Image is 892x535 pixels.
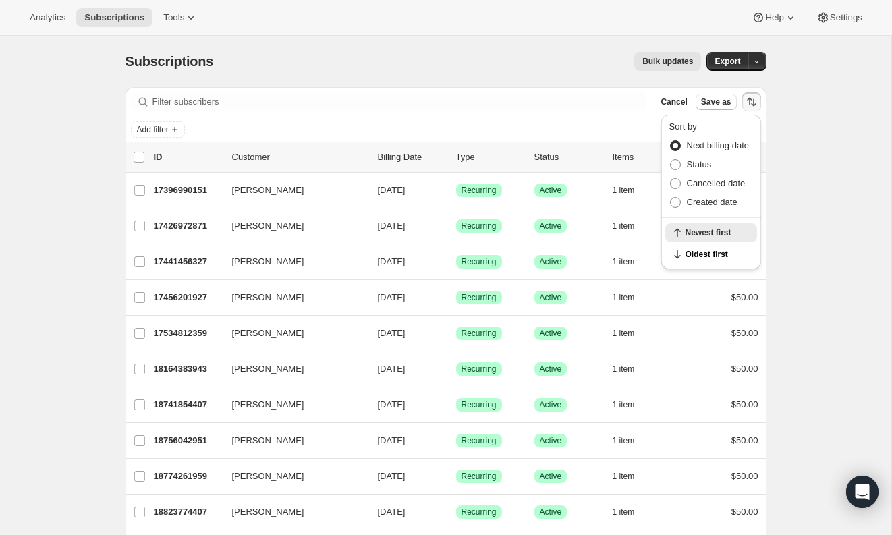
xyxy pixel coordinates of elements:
button: 1 item [613,503,650,522]
span: 1 item [613,185,635,196]
p: 18756042951 [154,434,221,447]
span: $50.00 [731,507,758,517]
span: [DATE] [378,435,406,445]
button: 1 item [613,467,650,486]
button: 1 item [613,395,650,414]
div: 18741854407[PERSON_NAME][DATE]SuccessRecurringSuccessActive1 item$50.00 [154,395,758,414]
button: 1 item [613,288,650,307]
span: Oldest first [686,249,749,260]
span: [PERSON_NAME] [232,362,304,376]
span: [PERSON_NAME] [232,505,304,519]
button: Newest first [665,223,757,242]
button: [PERSON_NAME] [224,501,359,523]
span: [PERSON_NAME] [232,327,304,340]
p: Status [534,150,602,164]
span: Cancelled date [687,178,746,188]
span: Save as [701,96,731,107]
span: Recurring [462,399,497,410]
span: [PERSON_NAME] [232,184,304,197]
button: 1 item [613,324,650,343]
span: $50.00 [731,435,758,445]
div: 17441456327[PERSON_NAME][DATE]SuccessRecurringSuccessActive1 item$50.00 [154,252,758,271]
p: Customer [232,150,367,164]
button: Export [706,52,748,71]
button: [PERSON_NAME] [224,251,359,273]
span: Recurring [462,435,497,446]
p: ID [154,150,221,164]
span: $50.00 [731,328,758,338]
span: $50.00 [731,364,758,374]
span: Active [540,471,562,482]
p: 18164383943 [154,362,221,376]
span: Recurring [462,364,497,374]
button: Analytics [22,8,74,27]
p: 18741854407 [154,398,221,412]
p: 17426972871 [154,219,221,233]
span: Recurring [462,221,497,231]
span: 1 item [613,292,635,303]
button: Add filter [131,121,185,138]
span: 1 item [613,256,635,267]
span: Active [540,435,562,446]
button: Save as [696,94,737,110]
span: 1 item [613,471,635,482]
button: Cancel [655,94,692,110]
span: [DATE] [378,399,406,410]
span: 1 item [613,221,635,231]
div: 17456201927[PERSON_NAME][DATE]SuccessRecurringSuccessActive1 item$50.00 [154,288,758,307]
button: 1 item [613,360,650,378]
button: Oldest first [665,245,757,264]
span: Active [540,221,562,231]
span: [DATE] [378,471,406,481]
button: [PERSON_NAME] [224,430,359,451]
span: 1 item [613,399,635,410]
span: [DATE] [378,221,406,231]
div: 17426972871[PERSON_NAME][DATE]SuccessRecurringSuccessActive1 item$50.00 [154,217,758,235]
span: Recurring [462,292,497,303]
span: 1 item [613,507,635,517]
button: [PERSON_NAME] [224,179,359,201]
button: 1 item [613,431,650,450]
div: 17396990151[PERSON_NAME][DATE]SuccessRecurringSuccessActive1 item$50.00 [154,181,758,200]
span: [PERSON_NAME] [232,219,304,233]
span: Recurring [462,507,497,517]
span: Recurring [462,185,497,196]
p: 17441456327 [154,255,221,269]
p: Billing Date [378,150,445,164]
button: 1 item [613,217,650,235]
input: Filter subscribers [152,92,648,111]
div: IDCustomerBilling DateTypeStatusItemsTotal [154,150,758,164]
span: Tools [163,12,184,23]
div: Items [613,150,680,164]
button: 1 item [613,181,650,200]
div: 18164383943[PERSON_NAME][DATE]SuccessRecurringSuccessActive1 item$50.00 [154,360,758,378]
span: [PERSON_NAME] [232,398,304,412]
span: Active [540,364,562,374]
button: Subscriptions [76,8,152,27]
p: 17456201927 [154,291,221,304]
span: Active [540,185,562,196]
button: Bulk updates [634,52,701,71]
p: 17534812359 [154,327,221,340]
span: Status [687,159,712,169]
span: Active [540,399,562,410]
button: Settings [808,8,870,27]
button: [PERSON_NAME] [224,466,359,487]
div: 17534812359[PERSON_NAME][DATE]SuccessRecurringSuccessActive1 item$50.00 [154,324,758,343]
span: [DATE] [378,292,406,302]
span: 1 item [613,364,635,374]
div: 18774261959[PERSON_NAME][DATE]SuccessRecurringSuccessActive1 item$50.00 [154,467,758,486]
span: Help [765,12,783,23]
span: [PERSON_NAME] [232,434,304,447]
button: [PERSON_NAME] [224,322,359,344]
span: 1 item [613,328,635,339]
span: [PERSON_NAME] [232,470,304,483]
span: [DATE] [378,328,406,338]
span: Next billing date [687,140,750,150]
p: 18823774407 [154,505,221,519]
p: 17396990151 [154,184,221,197]
span: Newest first [686,227,749,238]
button: Help [744,8,805,27]
span: Bulk updates [642,56,693,67]
button: [PERSON_NAME] [224,215,359,237]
